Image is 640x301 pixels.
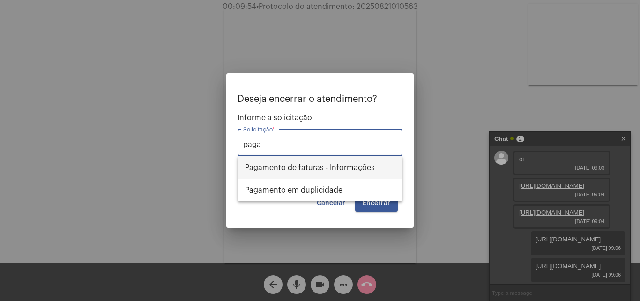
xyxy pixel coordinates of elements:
[363,200,390,207] span: Encerrar
[309,195,353,212] button: Cancelar
[355,195,398,212] button: Encerrar
[238,94,402,104] p: Deseja encerrar o atendimento?
[245,156,395,179] span: Pagamento de faturas - Informações
[243,140,397,149] input: Buscar solicitação
[238,114,402,122] span: Informe a solicitação
[317,200,345,207] span: Cancelar
[245,179,395,201] span: Pagamento em duplicidade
